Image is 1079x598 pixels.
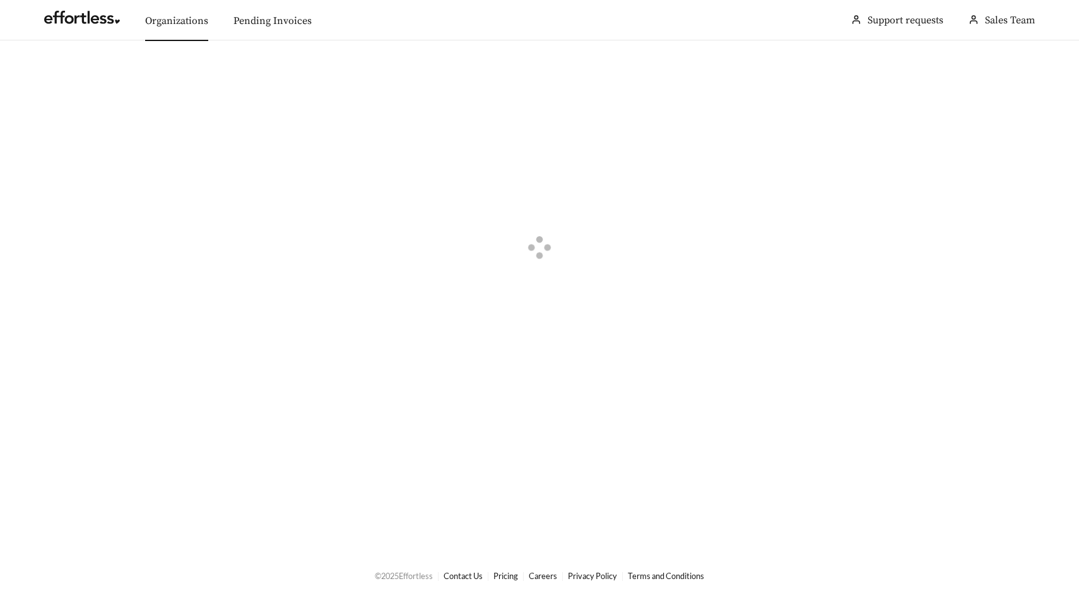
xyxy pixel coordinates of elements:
span: © 2025 Effortless [375,571,433,581]
a: Careers [529,571,557,581]
a: Contact Us [444,571,483,581]
a: Organizations [145,15,208,27]
span: Sales Team [985,14,1035,27]
a: Terms and Conditions [628,571,704,581]
a: Pricing [493,571,518,581]
a: Privacy Policy [568,571,617,581]
a: Support requests [868,14,943,27]
a: Pending Invoices [233,15,312,27]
